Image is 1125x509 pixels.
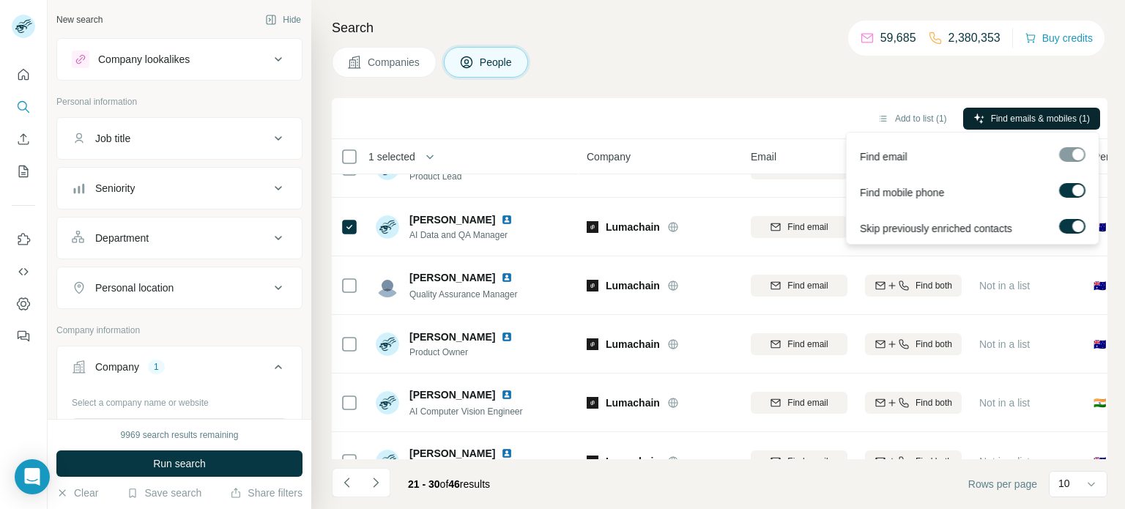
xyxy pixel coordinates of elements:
[409,387,495,402] span: [PERSON_NAME]
[1094,395,1106,410] span: 🇮🇳
[376,215,399,239] img: Avatar
[409,406,523,417] span: AI Computer Vision Engineer
[751,333,847,355] button: Find email
[12,126,35,152] button: Enrich CSV
[916,279,952,292] span: Find both
[408,478,490,490] span: results
[963,108,1100,130] button: Find emails & mobiles (1)
[376,450,399,473] img: Avatar
[979,456,1030,467] span: Not in a list
[587,149,631,164] span: Company
[448,478,460,490] span: 46
[606,395,660,410] span: Lumachain
[56,13,103,26] div: New search
[948,29,1000,47] p: 2,380,353
[57,42,302,77] button: Company lookalikes
[368,55,421,70] span: Companies
[12,323,35,349] button: Feedback
[859,185,943,200] span: Find mobile phone
[332,468,361,497] button: Navigate to previous page
[865,333,962,355] button: Find both
[409,330,495,344] span: [PERSON_NAME]
[751,149,776,164] span: Email
[587,280,598,291] img: Logo of Lumachain
[230,486,302,500] button: Share filters
[98,52,190,67] div: Company lookalikes
[57,349,302,390] button: Company1
[979,397,1030,409] span: Not in a list
[409,346,530,359] span: Product Owner
[12,62,35,88] button: Quick start
[501,389,513,401] img: LinkedIn logo
[127,486,201,500] button: Save search
[501,331,513,343] img: LinkedIn logo
[859,221,1011,236] span: Skip previously enriched contacts
[376,332,399,356] img: Avatar
[95,360,139,374] div: Company
[12,259,35,285] button: Use Surfe API
[121,428,239,442] div: 9969 search results remaining
[751,450,847,472] button: Find email
[1058,476,1070,491] p: 10
[440,478,449,490] span: of
[501,214,513,226] img: LinkedIn logo
[606,220,660,234] span: Lumachain
[409,270,495,285] span: [PERSON_NAME]
[95,280,174,295] div: Personal location
[255,9,311,31] button: Hide
[991,112,1090,125] span: Find emails & mobiles (1)
[751,275,847,297] button: Find email
[95,231,149,245] div: Department
[787,396,828,409] span: Find email
[15,459,50,494] div: Open Intercom Messenger
[865,450,962,472] button: Find both
[787,455,828,468] span: Find email
[916,396,952,409] span: Find both
[1025,28,1093,48] button: Buy credits
[72,390,287,409] div: Select a company name or website
[376,274,399,297] img: Avatar
[865,275,962,297] button: Find both
[606,454,660,469] span: Lumachain
[606,278,660,293] span: Lumachain
[587,338,598,350] img: Logo of Lumachain
[1094,454,1106,469] span: 🇦🇺
[968,477,1037,491] span: Rows per page
[56,486,98,500] button: Clear
[787,220,828,234] span: Find email
[153,456,206,471] span: Run search
[865,392,962,414] button: Find both
[57,171,302,206] button: Seniority
[916,455,952,468] span: Find both
[57,220,302,256] button: Department
[368,149,415,164] span: 1 selected
[501,272,513,283] img: LinkedIn logo
[409,170,530,183] span: Product Lead
[587,221,598,233] img: Logo of Lumachain
[95,181,135,196] div: Seniority
[409,289,517,300] span: Quality Assurance Manager
[148,360,165,374] div: 1
[56,324,302,337] p: Company information
[1094,337,1106,352] span: 🇦🇺
[408,478,440,490] span: 21 - 30
[787,338,828,351] span: Find email
[409,212,495,227] span: [PERSON_NAME]
[1094,278,1106,293] span: 🇦🇺
[979,280,1030,291] span: Not in a list
[606,337,660,352] span: Lumachain
[361,468,390,497] button: Navigate to next page
[587,397,598,409] img: Logo of Lumachain
[56,95,302,108] p: Personal information
[332,18,1107,38] h4: Search
[12,158,35,185] button: My lists
[751,392,847,414] button: Find email
[95,131,130,146] div: Job title
[12,226,35,253] button: Use Surfe on LinkedIn
[57,270,302,305] button: Personal location
[409,229,530,242] span: AI Data and QA Manager
[12,94,35,120] button: Search
[867,108,957,130] button: Add to list (1)
[880,29,916,47] p: 59,685
[57,121,302,156] button: Job title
